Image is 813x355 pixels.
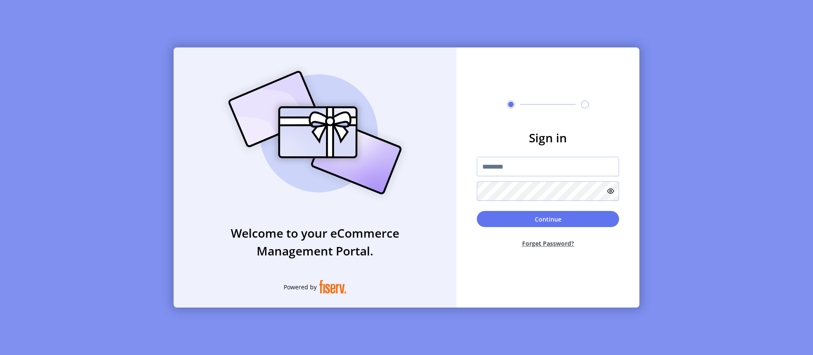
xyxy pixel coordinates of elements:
[284,283,317,291] span: Powered by
[216,61,415,204] img: card_Illustration.svg
[477,211,619,227] button: Continue
[477,129,619,147] h3: Sign in
[174,224,456,260] h3: Welcome to your eCommerce Management Portal.
[477,232,619,255] button: Forget Password?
